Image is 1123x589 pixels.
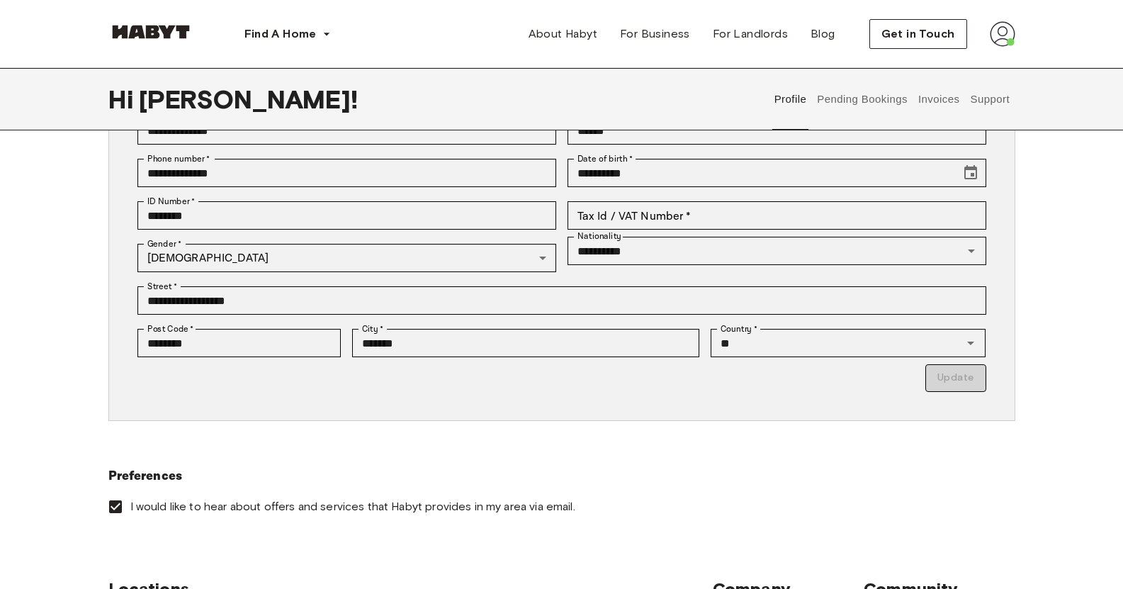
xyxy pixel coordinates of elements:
[108,466,1015,486] h6: Preferences
[139,84,358,114] span: [PERSON_NAME] !
[517,20,609,48] a: About Habyt
[137,244,556,272] div: [DEMOGRAPHIC_DATA]
[956,159,985,187] button: Choose date, selected date is Aug 28, 2005
[130,499,575,515] span: I would like to hear about offers and services that Habyt provides in my area via email.
[799,20,847,48] a: Blog
[609,20,701,48] a: For Business
[990,21,1015,47] img: avatar
[362,322,384,335] label: City
[701,20,799,48] a: For Landlords
[108,25,193,39] img: Habyt
[244,26,317,43] span: Find A Home
[577,230,621,242] label: Nationality
[147,280,177,293] label: Street
[147,322,194,335] label: Post Code
[811,26,835,43] span: Blog
[721,322,757,335] label: Country
[969,68,1012,130] button: Support
[961,241,981,261] button: Open
[529,26,597,43] span: About Habyt
[916,68,961,130] button: Invoices
[108,84,139,114] span: Hi
[713,26,788,43] span: For Landlords
[961,333,981,353] button: Open
[577,152,633,165] label: Date of birth
[147,152,210,165] label: Phone number
[147,195,195,208] label: ID Number
[772,68,808,130] button: Profile
[233,20,342,48] button: Find A Home
[816,68,910,130] button: Pending Bookings
[620,26,690,43] span: For Business
[881,26,955,43] span: Get in Touch
[869,19,967,49] button: Get in Touch
[147,237,181,250] label: Gender
[769,68,1015,130] div: user profile tabs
